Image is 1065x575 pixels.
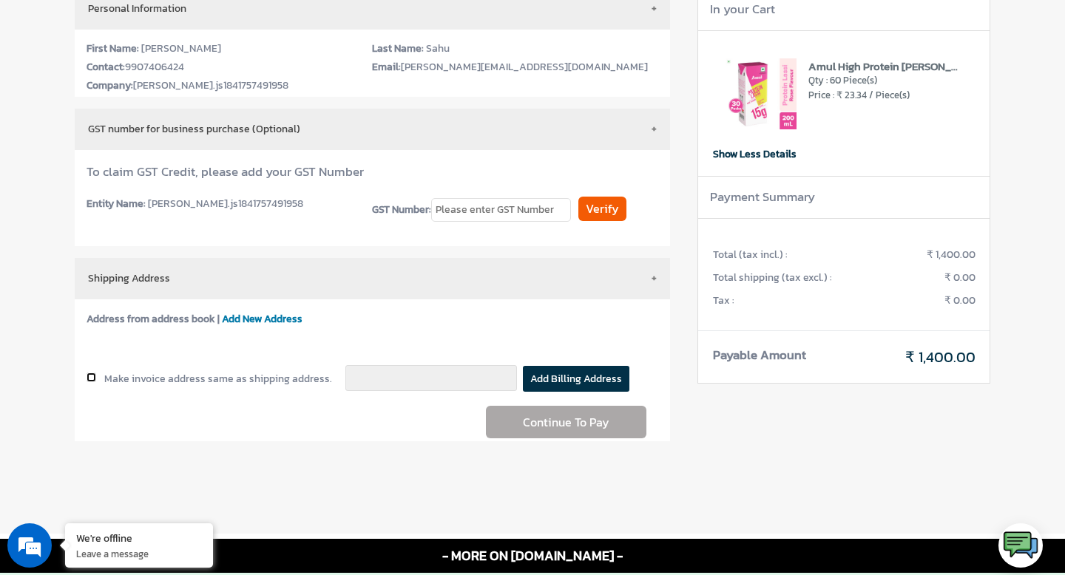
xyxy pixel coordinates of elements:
span: [PERSON_NAME].js1841757491958 [133,78,288,93]
label: GST Number: [372,203,431,217]
span: 9907406424 [125,59,184,75]
span: Total (tax incl.) : [713,248,844,262]
span: Address from address book | [87,311,220,327]
div: We're offline [76,531,202,545]
label: Company: [87,78,133,93]
span: Show Less Details [713,146,797,162]
span: [PERSON_NAME][EMAIL_ADDRESS][DOMAIN_NAME] [401,59,648,75]
span: ₹ 0.00 [844,271,975,285]
div: Amul High Protein [PERSON_NAME], 200mL | Pack of 30 [808,58,962,74]
img: logo.png [1002,527,1039,564]
label: Entity Name: [87,197,146,211]
span: Tax : [713,293,844,308]
span: Make invoice address same as shipping address. [104,371,332,387]
span: ₹ 1,400.00 [844,347,975,367]
span: Qty : [808,73,828,87]
span: Payable Amount [713,347,844,364]
p: Leave a message [76,547,202,560]
span: Total shipping (tax excl.) : [713,271,844,285]
span: 60 Piece(s) [830,73,877,87]
div: Payment Summary [698,176,990,219]
span: Sahu [426,41,450,56]
button: Verify [578,197,626,221]
button: Add Billing Address [523,366,629,392]
input: Please enter GST Number [431,198,571,222]
span: Add New Address [222,311,302,327]
button: GST number for business purchase (Optional) [75,109,670,150]
span: [PERSON_NAME] [141,41,221,56]
img: Amul High Protein Rose Lassi, 200mL | Pack of 30 [726,58,797,129]
span: ₹ 1,400.00 [844,248,975,262]
span: Price : [808,88,834,102]
span: ₹ 23.34 / Piece(s) [836,88,910,102]
span: - MORE ON [DOMAIN_NAME] - [442,546,623,565]
button: Shipping Address [75,258,670,299]
label: Last Name: [372,41,424,56]
h3: To claim GST Credit, please add your GST Number [87,165,658,179]
span: ₹ 0.00 [844,293,975,308]
span: [PERSON_NAME].js1841757491958 [148,196,303,211]
label: Email: [372,60,401,75]
label: Contact: [87,60,125,75]
label: First Name: [87,41,139,56]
